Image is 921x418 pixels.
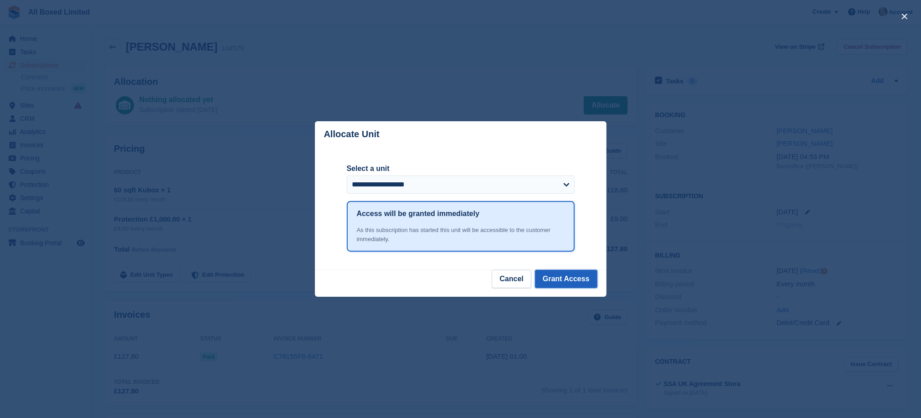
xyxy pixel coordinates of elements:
[347,163,575,174] label: Select a unit
[357,226,565,243] div: As this subscription has started this unit will be accessible to the customer immediately.
[492,270,531,288] button: Cancel
[535,270,597,288] button: Grant Access
[897,9,912,24] button: close
[357,208,479,219] h1: Access will be granted immediately
[324,129,380,139] p: Allocate Unit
